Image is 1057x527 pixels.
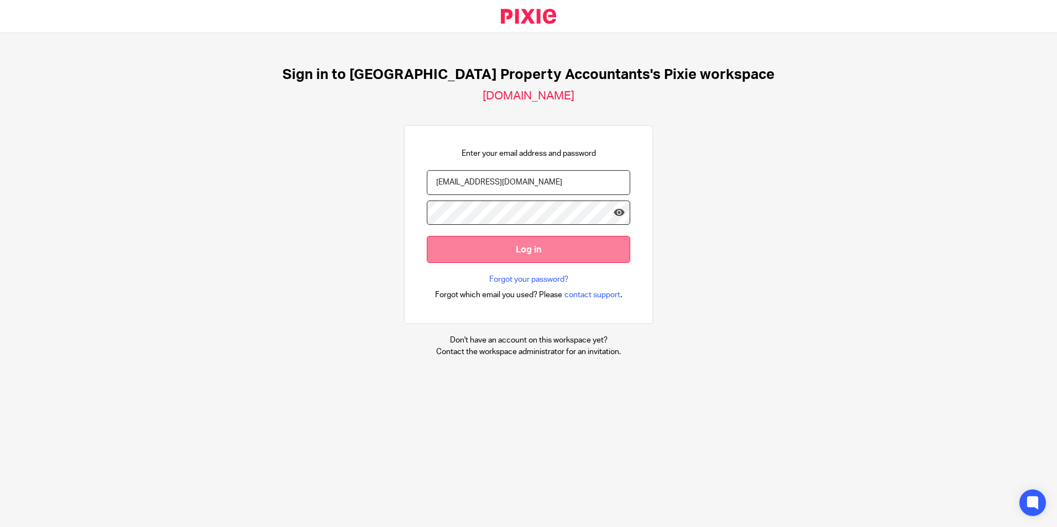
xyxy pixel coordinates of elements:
[435,288,622,301] div: .
[282,66,775,83] h1: Sign in to [GEOGRAPHIC_DATA] Property Accountants's Pixie workspace
[427,236,630,263] input: Log in
[436,335,621,346] p: Don't have an account on this workspace yet?
[489,274,568,285] a: Forgot your password?
[436,346,621,357] p: Contact the workspace administrator for an invitation.
[462,148,596,159] p: Enter your email address and password
[435,289,562,301] span: Forgot which email you used? Please
[564,289,620,301] span: contact support
[483,89,574,103] h2: [DOMAIN_NAME]
[427,170,630,195] input: name@example.com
